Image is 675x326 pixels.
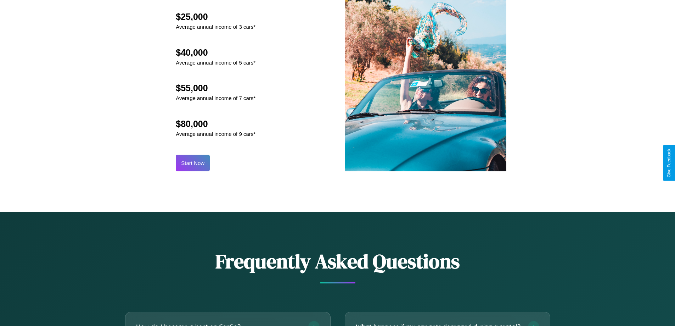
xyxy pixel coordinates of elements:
[176,119,255,129] h2: $80,000
[176,93,255,103] p: Average annual income of 7 cars*
[176,58,255,67] p: Average annual income of 5 cars*
[176,129,255,139] p: Average annual income of 9 cars*
[176,155,210,171] button: Start Now
[176,22,255,32] p: Average annual income of 3 cars*
[176,48,255,58] h2: $40,000
[666,149,671,177] div: Give Feedback
[176,12,255,22] h2: $25,000
[125,248,550,275] h2: Frequently Asked Questions
[176,83,255,93] h2: $55,000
